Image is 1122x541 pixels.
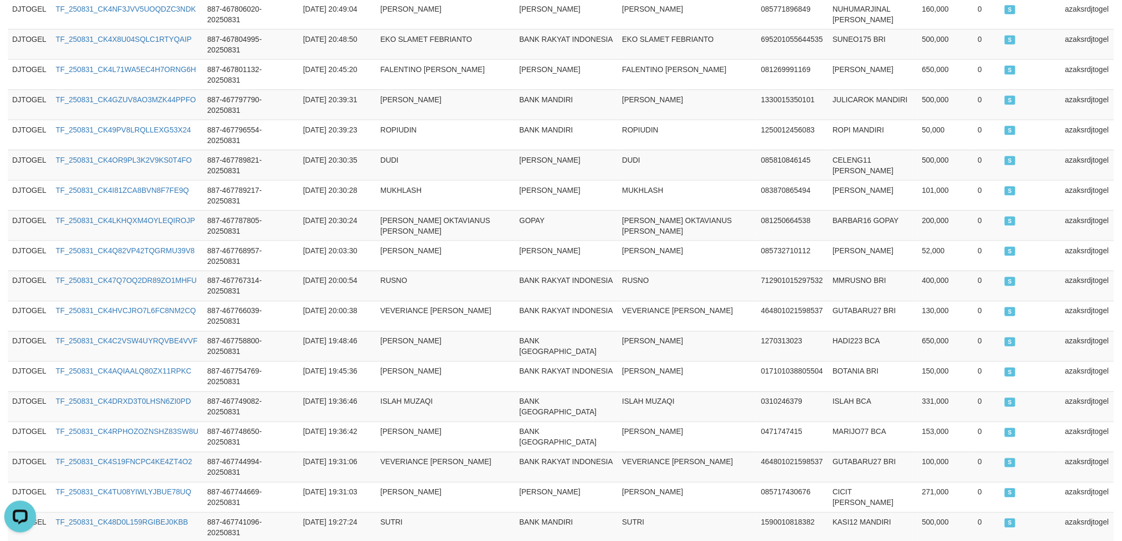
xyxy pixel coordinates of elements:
span: SUCCESS [1005,519,1015,528]
td: 887-467766039-20250831 [203,301,299,331]
span: SUCCESS [1005,458,1015,467]
td: GOPAY [515,210,618,241]
td: azaksrdjtogel [1061,361,1114,392]
td: azaksrdjtogel [1061,29,1114,59]
td: 1270313023 [757,331,828,361]
td: 101,000 [918,180,974,210]
td: MMRUSNO BRI [828,271,918,301]
td: BANK [GEOGRAPHIC_DATA] [515,422,618,452]
td: [PERSON_NAME] [376,482,515,512]
td: DJTOGEL [8,422,51,452]
td: DUDI [376,150,515,180]
td: 887-467744669-20250831 [203,482,299,512]
td: ISLAH MUZAQI [376,392,515,422]
td: 081269991169 [757,59,828,90]
td: DJTOGEL [8,452,51,482]
td: BANK RAKYAT INDONESIA [515,301,618,331]
td: [PERSON_NAME] [618,361,757,392]
a: TF_250831_CK4I81ZCA8BVN8F7FE9Q [56,186,189,194]
td: azaksrdjtogel [1061,210,1114,241]
a: TF_250831_CK48D0L159RGIBEJ0KBB [56,518,188,527]
td: 887-467796554-20250831 [203,120,299,150]
td: RUSNO [618,271,757,301]
td: 100,000 [918,452,974,482]
td: [PERSON_NAME] [515,482,618,512]
td: BANK MANDIRI [515,90,618,120]
td: 887-467768957-20250831 [203,241,299,271]
td: 887-467789217-20250831 [203,180,299,210]
td: 500,000 [918,150,974,180]
span: SUCCESS [1005,36,1015,45]
td: 153,000 [918,422,974,452]
td: 650,000 [918,331,974,361]
td: [PERSON_NAME] [376,361,515,392]
td: [DATE] 19:45:36 [299,361,376,392]
td: [PERSON_NAME] [376,241,515,271]
td: VEVERIANCE [PERSON_NAME] [618,452,757,482]
td: [PERSON_NAME] OKTAVIANUS [PERSON_NAME] [618,210,757,241]
a: TF_250831_CK47Q7OQ2DR89ZO1MHFU [56,277,197,285]
td: FALENTINO [PERSON_NAME] [618,59,757,90]
td: DUDI [618,150,757,180]
a: TF_250831_CK4DRXD3T0LHSN6ZI0PD [56,397,191,406]
td: 887-467767314-20250831 [203,271,299,301]
td: 50,000 [918,120,974,150]
td: 464801021598537 [757,452,828,482]
td: HADI223 BCA [828,331,918,361]
span: SUCCESS [1005,368,1015,377]
td: [DATE] 20:03:30 [299,241,376,271]
td: 695201055644535 [757,29,828,59]
td: ROPIUDIN [618,120,757,150]
td: DJTOGEL [8,90,51,120]
td: EKO SLAMET FEBRIANTO [618,29,757,59]
td: 0 [974,392,1001,422]
td: ISLAH BCA [828,392,918,422]
button: Open LiveChat chat widget [4,4,36,36]
td: 0 [974,301,1001,331]
a: TF_250831_CK4HVCJRO7L6FC8NM2CQ [56,307,196,315]
span: SUCCESS [1005,247,1015,256]
span: SUCCESS [1005,66,1015,75]
td: 0 [974,452,1001,482]
td: 887-467754769-20250831 [203,361,299,392]
a: TF_250831_CK4TU08YIWLYJBUE78UQ [56,488,191,496]
td: MUKHLASH [618,180,757,210]
td: ROPIUDIN [376,120,515,150]
td: 1250012456083 [757,120,828,150]
span: SUCCESS [1005,96,1015,105]
td: BANK RAKYAT INDONESIA [515,361,618,392]
td: [PERSON_NAME] [515,241,618,271]
td: 0 [974,210,1001,241]
td: CELENG11 [PERSON_NAME] [828,150,918,180]
td: 150,000 [918,361,974,392]
span: SUCCESS [1005,307,1015,316]
td: DJTOGEL [8,331,51,361]
td: DJTOGEL [8,29,51,59]
td: 0 [974,422,1001,452]
td: [DATE] 20:30:28 [299,180,376,210]
span: SUCCESS [1005,338,1015,347]
td: [DATE] 20:30:35 [299,150,376,180]
td: DJTOGEL [8,301,51,331]
td: 500,000 [918,90,974,120]
td: VEVERIANCE [PERSON_NAME] [376,452,515,482]
td: VEVERIANCE [PERSON_NAME] [618,301,757,331]
td: BANK [GEOGRAPHIC_DATA] [515,392,618,422]
td: [DATE] 19:36:46 [299,392,376,422]
td: MUKHLASH [376,180,515,210]
span: SUCCESS [1005,398,1015,407]
td: 650,000 [918,59,974,90]
td: 887-467749082-20250831 [203,392,299,422]
td: DJTOGEL [8,150,51,180]
td: [DATE] 19:31:03 [299,482,376,512]
td: 331,000 [918,392,974,422]
td: 887-467744994-20250831 [203,452,299,482]
a: TF_250831_CK4NF3JVV5UOQDZC3NDK [56,5,196,13]
td: 887-467797790-20250831 [203,90,299,120]
td: 0 [974,241,1001,271]
a: TF_250831_CK4S19FNCPC4KE4ZT4O2 [56,458,192,466]
td: [DATE] 20:39:23 [299,120,376,150]
td: 085717430676 [757,482,828,512]
td: VEVERIANCE [PERSON_NAME] [376,301,515,331]
td: [DATE] 19:31:06 [299,452,376,482]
